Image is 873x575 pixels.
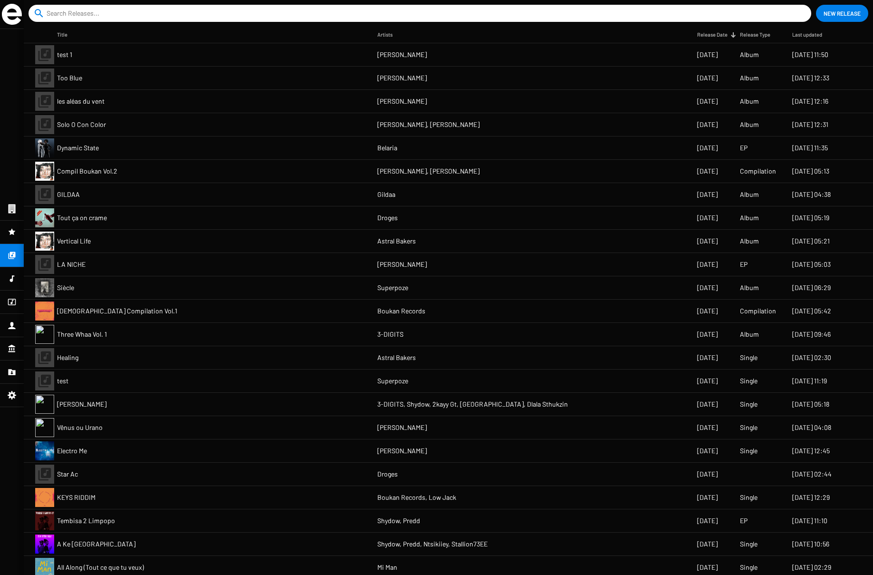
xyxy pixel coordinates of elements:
[697,166,718,176] span: [DATE]
[792,283,831,292] span: [DATE] 06:29
[697,493,718,502] span: [DATE]
[792,30,831,39] div: Last updated
[740,73,759,83] span: Album
[35,511,54,530] img: tembisa-2-limpopo-3000.jpg
[740,30,779,39] div: Release Type
[792,330,831,339] span: [DATE] 09:46
[57,166,117,176] span: Compil Boukan Vol.2
[792,166,829,176] span: [DATE] 05:13
[57,283,74,292] span: Siècle
[33,8,45,19] mat-icon: search
[740,539,758,549] span: Single
[740,446,758,456] span: Single
[740,120,759,129] span: Album
[740,353,758,362] span: Single
[697,30,728,39] div: Release Date
[57,213,107,223] span: Tout ça on crame
[740,143,748,153] span: EP
[740,283,759,292] span: Album
[697,563,718,572] span: [DATE]
[697,539,718,549] span: [DATE]
[377,306,425,316] span: Boukan Records
[792,563,831,572] span: [DATE] 02:29
[697,260,718,269] span: [DATE]
[740,50,759,59] span: Album
[697,120,718,129] span: [DATE]
[57,563,144,572] span: All Along (Tout ce que tu veux)
[377,539,488,549] span: Shydow, Predd, Ntsikiiey, Stallion73EE
[377,30,401,39] div: Artists
[792,236,830,246] span: [DATE] 05:21
[697,190,718,199] span: [DATE]
[377,97,427,106] span: [PERSON_NAME]
[792,73,829,83] span: [DATE] 12:33
[377,260,427,269] span: [PERSON_NAME]
[377,30,393,39] div: Artists
[57,260,86,269] span: LA NICHE
[697,50,718,59] span: [DATE]
[792,493,830,502] span: [DATE] 12:29
[740,376,758,386] span: Single
[697,516,718,526] span: [DATE]
[792,516,827,526] span: [DATE] 11:10
[740,190,759,199] span: Album
[377,493,456,502] span: Boukan Records, Low Jack
[377,190,395,199] span: Gildaa
[792,260,831,269] span: [DATE] 05:03
[35,278,54,297] img: sps-coverdigi-v01-5.jpg
[377,400,568,409] span: 3-DIGITS, Shydow, 2kayy Gt, [GEOGRAPHIC_DATA], Dlala Sthukzin
[792,539,829,549] span: [DATE] 10:56
[57,423,103,432] span: Vênus ou Urano
[35,441,54,460] img: artwork-electro-me.jpg
[57,120,106,129] span: Solo O Con Color
[377,376,408,386] span: Superpoze
[57,469,78,479] span: Star Ac
[377,330,403,339] span: 3-DIGITS
[697,469,718,479] span: [DATE]
[35,535,54,554] img: a-ke-nyake-selo-01.jpg
[377,120,480,129] span: [PERSON_NAME], [PERSON_NAME]
[697,97,718,106] span: [DATE]
[57,400,106,409] span: [PERSON_NAME]
[792,400,829,409] span: [DATE] 05:18
[697,376,718,386] span: [DATE]
[377,143,397,153] span: Belaria
[2,4,22,25] img: grand-sigle.svg
[697,423,718,432] span: [DATE]
[792,120,828,129] span: [DATE] 12:31
[377,50,427,59] span: [PERSON_NAME]
[697,213,718,223] span: [DATE]
[697,306,718,316] span: [DATE]
[740,330,759,339] span: Album
[792,190,831,199] span: [DATE] 04:38
[377,423,427,432] span: [PERSON_NAME]
[57,73,82,83] span: Too Blue
[57,143,99,153] span: Dynamic State
[57,539,135,549] span: A Ke [GEOGRAPHIC_DATA]
[35,488,54,507] img: artwork-single2.jpg
[57,306,177,316] span: [DEMOGRAPHIC_DATA] Compilation Vol.1
[697,143,718,153] span: [DATE]
[740,516,748,526] span: EP
[697,446,718,456] span: [DATE]
[35,162,54,181] img: 20250519_ab_vl_cover.jpg
[35,208,54,227] img: tout-ca-on-crame.png
[824,5,861,22] span: New Release
[57,236,91,246] span: Vertical Life
[57,30,67,39] div: Title
[740,493,758,502] span: Single
[377,213,398,223] span: Droges
[377,563,397,572] span: Mi Man
[35,232,54,251] img: 20250519_ab_vl_cover.jpg
[377,516,420,526] span: Shydow, Predd
[377,283,408,292] span: Superpoze
[697,236,718,246] span: [DATE]
[792,143,828,153] span: [DATE] 11:35
[740,97,759,106] span: Album
[377,73,427,83] span: [PERSON_NAME]
[792,376,827,386] span: [DATE] 11:19
[377,353,416,362] span: Astral Bakers
[697,400,718,409] span: [DATE]
[57,97,105,106] span: les aléas du vent
[377,236,416,246] span: Astral Bakers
